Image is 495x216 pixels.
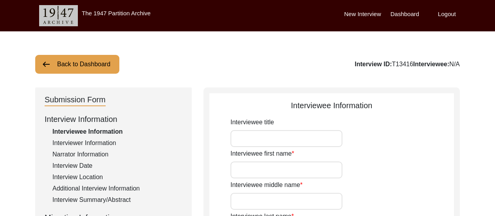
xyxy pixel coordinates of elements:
div: Additional Interview Information [52,184,182,193]
div: Interview Information [45,113,182,125]
label: Interviewee first name [230,149,294,158]
div: Interviewee Information [52,127,182,136]
b: Interviewee: [413,61,449,67]
b: Interview ID: [355,61,392,67]
div: Submission Form [45,94,106,106]
label: Interviewee title [230,118,274,127]
div: Interview Summary/Abstract [52,195,182,205]
div: T13416 N/A [355,60,460,69]
button: Back to Dashboard [35,55,119,74]
div: Interviewer Information [52,138,182,148]
div: Interviewee Information [209,100,454,111]
label: Interviewee middle name [230,180,302,190]
label: Logout [438,10,456,19]
label: Dashboard [391,10,419,19]
div: Narrator Information [52,150,182,159]
img: header-logo.png [39,5,78,26]
label: The 1947 Partition Archive [82,10,151,16]
div: Interview Date [52,161,182,171]
div: Interview Location [52,172,182,182]
img: arrow-left.png [41,60,51,69]
label: New Interview [344,10,381,19]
